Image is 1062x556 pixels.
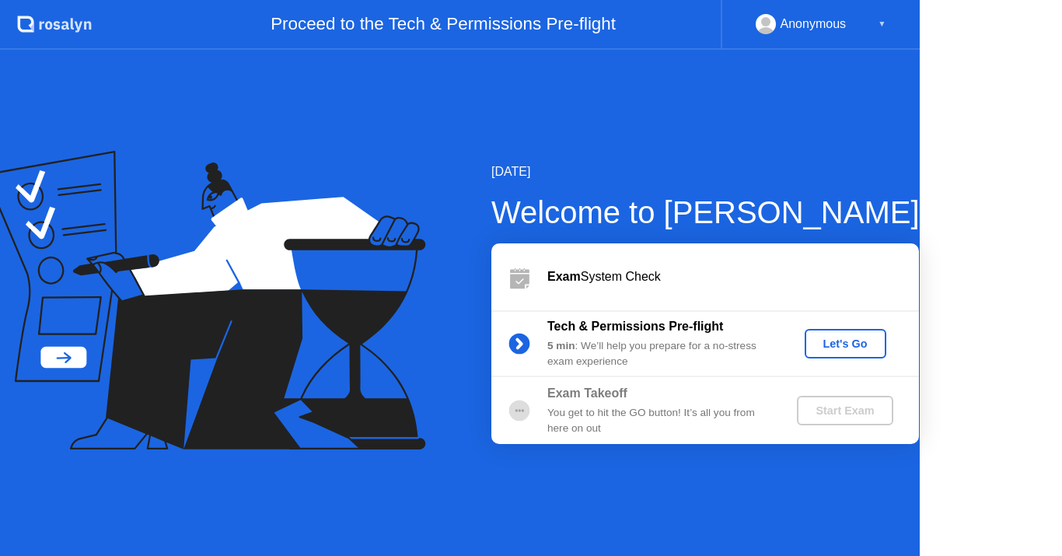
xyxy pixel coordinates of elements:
b: 5 min [547,340,575,351]
div: [DATE] [491,163,920,181]
button: Let's Go [805,329,886,358]
div: Start Exam [803,404,886,417]
b: Exam Takeoff [547,386,627,400]
b: Exam [547,270,581,283]
div: Welcome to [PERSON_NAME] [491,189,920,236]
div: : We’ll help you prepare for a no-stress exam experience [547,338,771,370]
div: ▼ [878,14,886,34]
b: Tech & Permissions Pre-flight [547,320,723,333]
button: Start Exam [797,396,893,425]
div: System Check [547,268,919,286]
div: Anonymous [781,14,847,34]
div: You get to hit the GO button! It’s all you from here on out [547,405,771,437]
div: Let's Go [811,337,880,350]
